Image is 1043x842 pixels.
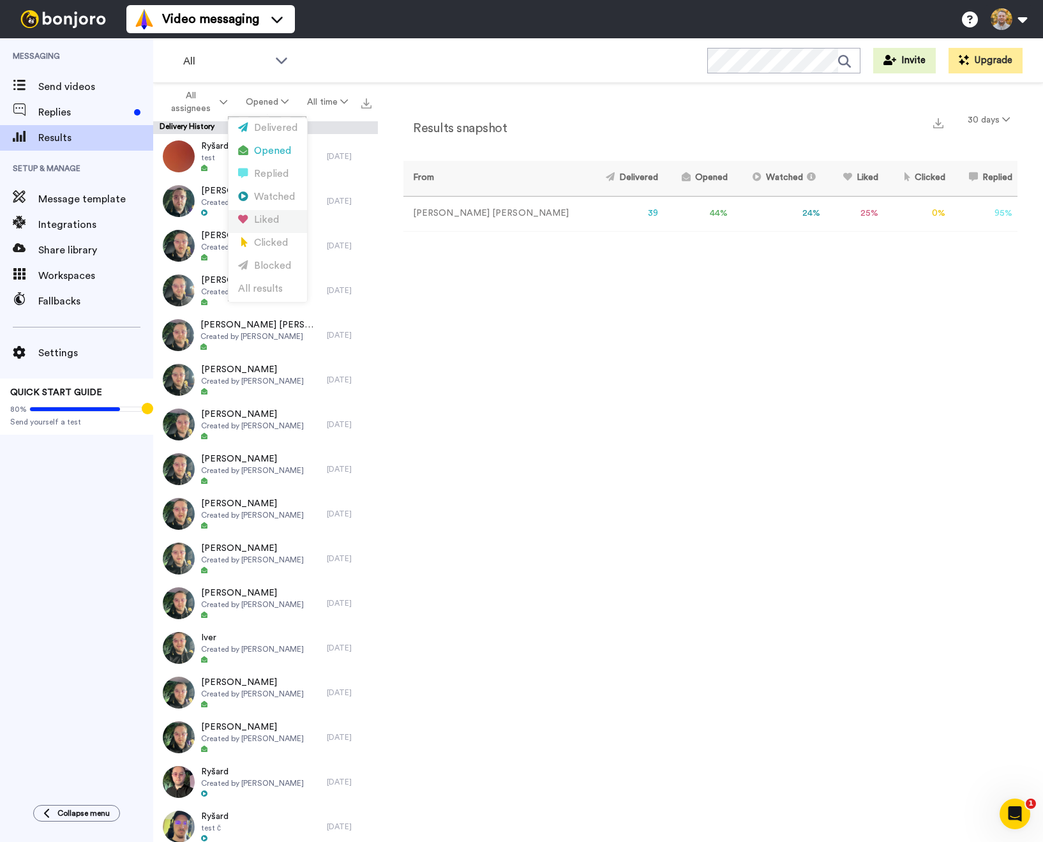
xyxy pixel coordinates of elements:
td: [PERSON_NAME] [PERSON_NAME] [403,196,587,231]
button: All assignees [156,84,236,120]
span: Created by [PERSON_NAME] [201,242,304,252]
span: Fallbacks [38,294,153,309]
div: [DATE] [327,688,371,698]
button: Export all results that match these filters now. [357,93,375,112]
div: [DATE] [327,196,371,206]
th: Liked [825,161,883,196]
span: Workspaces [38,268,153,283]
span: Ryšard [201,765,304,778]
img: 0ad23e1f-04b5-4ca8-aca4-fd99959a8719-thumb.jpg [163,230,195,262]
span: 1 [1026,799,1036,809]
div: [DATE] [327,241,371,251]
div: [DATE] [327,464,371,474]
a: [PERSON_NAME]Created by [PERSON_NAME][DATE] [153,536,378,581]
button: Export a summary of each team member’s results that match this filter now. [929,113,947,132]
img: ec29ec0c-8a01-4508-b85f-e083be10aee9-thumb.jpg [163,498,195,530]
span: Created by [PERSON_NAME] [201,465,304,476]
a: RyšardCreated by [PERSON_NAME][DATE] [153,760,378,804]
td: 39 [587,196,664,231]
span: Results [38,130,153,146]
span: [PERSON_NAME] [201,542,304,555]
img: export.svg [361,98,371,109]
span: Created by [PERSON_NAME] [200,331,320,342]
button: Upgrade [949,48,1023,73]
div: Watched [238,190,297,204]
div: Clicked [238,236,297,250]
span: [PERSON_NAME] [201,497,304,510]
span: Collapse menu [57,808,110,818]
span: Created by [PERSON_NAME] [201,421,304,431]
span: Share library [38,243,153,258]
img: 63da09d0-c896-4417-b3eb-c6de29c7c33e-thumb.jpg [163,409,195,440]
a: [PERSON_NAME]Created by [PERSON_NAME][DATE] [153,179,378,223]
img: 1e696c4e-3721-499d-bd58-480ec3cd31a0-thumb.jpg [163,185,195,217]
a: [PERSON_NAME]Created by [PERSON_NAME][DATE] [153,670,378,715]
td: 25 % [825,196,883,231]
div: Liked [238,213,297,227]
div: [DATE] [327,643,371,653]
button: All time [298,91,357,114]
td: 24 % [733,196,825,231]
div: [DATE] [327,151,371,162]
img: bj-logo-header-white.svg [15,10,111,28]
div: [DATE] [327,330,371,340]
a: [PERSON_NAME] [PERSON_NAME]Created by [PERSON_NAME][DATE] [153,313,378,357]
img: f77f40de-f423-4216-b099-e61825785904-thumb.jpg [163,766,195,798]
span: Ryšard [201,140,229,153]
img: 21603c13-7989-4050-aa02-14b3dd49a949-thumb.jpg [163,453,195,485]
span: QUICK START GUIDE [10,388,102,397]
span: [PERSON_NAME] [201,184,304,197]
span: Send videos [38,79,153,94]
a: [PERSON_NAME]Created by [PERSON_NAME][DATE] [153,223,378,268]
h2: Results snapshot [403,121,507,135]
span: Message template [38,192,153,207]
div: [DATE] [327,285,371,296]
span: Created by [PERSON_NAME] [201,510,304,520]
img: a50660fe-a4c0-4d43-892f-c2c871078ee4-thumb.jpg [163,721,195,753]
span: [PERSON_NAME] [201,408,304,421]
span: Created by [PERSON_NAME] [201,376,304,386]
a: Invite [873,48,936,73]
img: export.svg [933,118,943,128]
button: Opened [236,91,297,114]
span: Created by [PERSON_NAME] [201,197,304,207]
img: 7d942f40-8072-45e2-96e2-bab82ef9a44f-thumb.jpg [163,364,195,396]
div: [DATE] [327,553,371,564]
span: Created by [PERSON_NAME] [201,689,304,699]
span: Created by [PERSON_NAME] [201,644,304,654]
span: [PERSON_NAME] [201,363,304,376]
img: 464af9d4-4c91-494d-8804-4de9f50b7783-thumb.jpg [163,543,195,575]
div: All results [238,282,297,296]
th: Opened [663,161,733,196]
th: Watched [733,161,825,196]
span: Send yourself a test [10,417,143,427]
th: From [403,161,587,196]
button: 30 days [960,109,1017,132]
div: [DATE] [327,777,371,787]
span: Settings [38,345,153,361]
span: test [201,153,229,163]
td: 95 % [950,196,1017,231]
span: [PERSON_NAME] [201,721,304,733]
span: Replies [38,105,129,120]
div: Replied [238,167,297,181]
span: 80% [10,404,27,414]
img: 78255569-6d6a-4596-80bd-c2cee142d61e-thumb.jpg [162,319,194,351]
a: [PERSON_NAME]Created by [PERSON_NAME][DATE] [153,715,378,760]
iframe: Intercom live chat [1000,799,1030,829]
span: [PERSON_NAME] [201,229,304,242]
div: Opened [238,144,297,158]
span: Created by [PERSON_NAME] [201,599,304,610]
img: vm-color.svg [134,9,154,29]
img: 7da5d441-d6e6-4e06-810c-8b229e55f7c7-thumb.jpg [163,140,195,172]
a: [PERSON_NAME]Created by [PERSON_NAME][DATE] [153,357,378,402]
button: Collapse menu [33,805,120,822]
span: Iver [201,631,304,644]
span: test č [201,823,229,833]
span: Video messaging [162,10,259,28]
a: [PERSON_NAME]Created by [PERSON_NAME][DATE] [153,581,378,626]
span: Created by [PERSON_NAME] [201,287,304,297]
div: Delivery History [153,121,378,134]
span: [PERSON_NAME] [201,453,304,465]
span: Ryšard [201,810,229,823]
